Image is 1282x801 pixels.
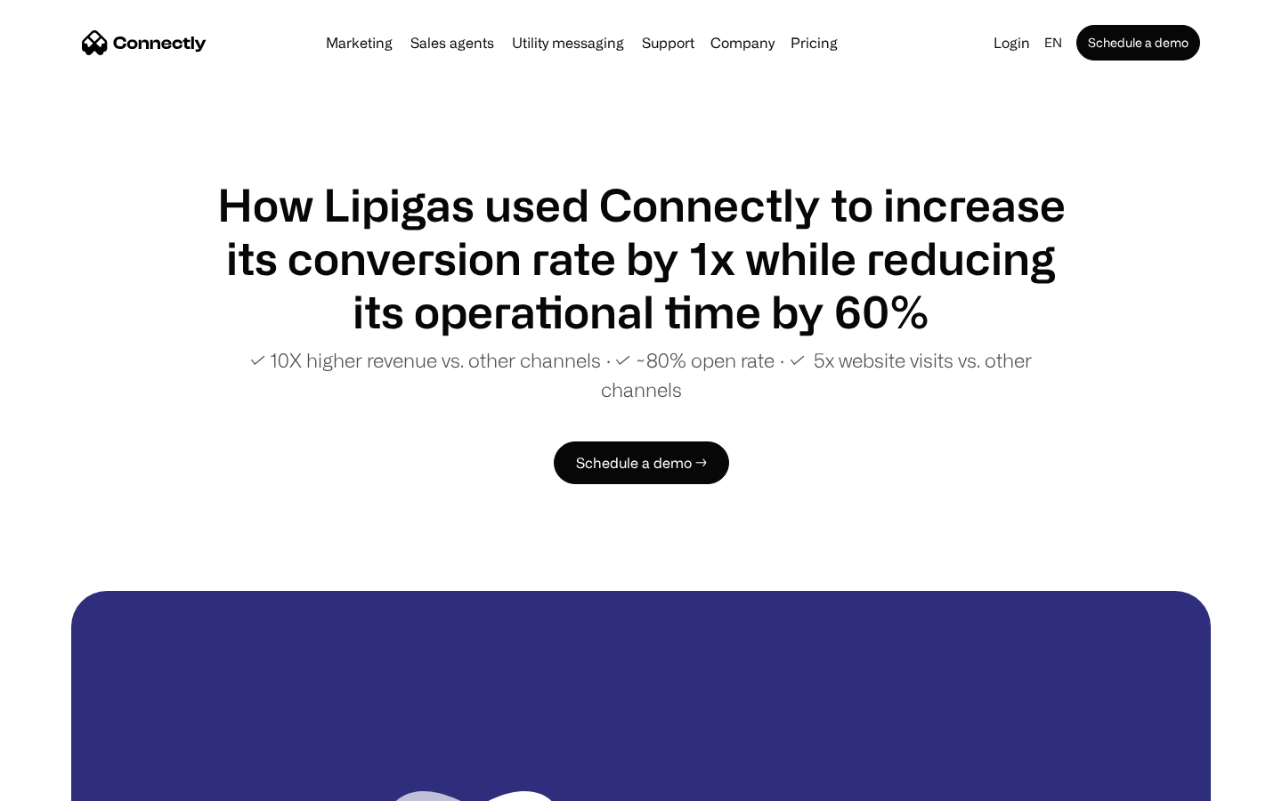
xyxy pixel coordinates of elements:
a: Sales agents [403,36,501,50]
a: Utility messaging [505,36,631,50]
div: Company [710,30,775,55]
div: en [1044,30,1062,55]
h1: How Lipigas used Connectly to increase its conversion rate by 1x while reducing its operational t... [214,178,1068,338]
a: Marketing [319,36,400,50]
a: Schedule a demo [1076,25,1200,61]
aside: Language selected: English [18,768,107,795]
p: ✓ 10X higher revenue vs. other channels ∙ ✓ ~80% open rate ∙ ✓ 5x website visits vs. other channels [214,345,1068,404]
a: Support [635,36,702,50]
a: Login [986,30,1037,55]
ul: Language list [36,770,107,795]
a: Pricing [783,36,845,50]
a: Schedule a demo → [554,441,729,484]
